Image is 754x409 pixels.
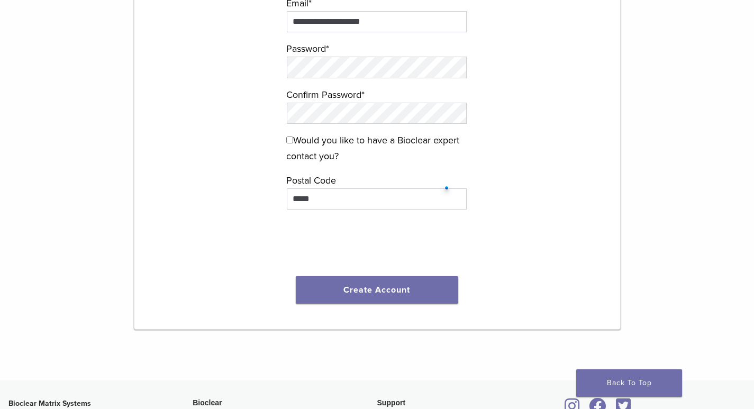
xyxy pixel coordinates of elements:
span: Support [377,398,406,407]
a: Back To Top [576,369,682,397]
iframe: To enrich screen reader interactions, please activate Accessibility in Grammarly extension settings [296,222,457,263]
span: Bioclear [193,398,222,407]
button: Create Account [296,276,459,304]
label: Would you like to have a Bioclear expert contact you? [286,132,467,164]
div: 50 Autocompletes Remaining This Month [445,186,501,256]
label: Confirm Password [286,87,467,103]
label: Postal Code [286,172,467,188]
input: Would you like to have a Bioclear expert contact you? [286,137,293,143]
strong: Bioclear Matrix Systems [8,399,91,408]
label: Password [286,41,467,57]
